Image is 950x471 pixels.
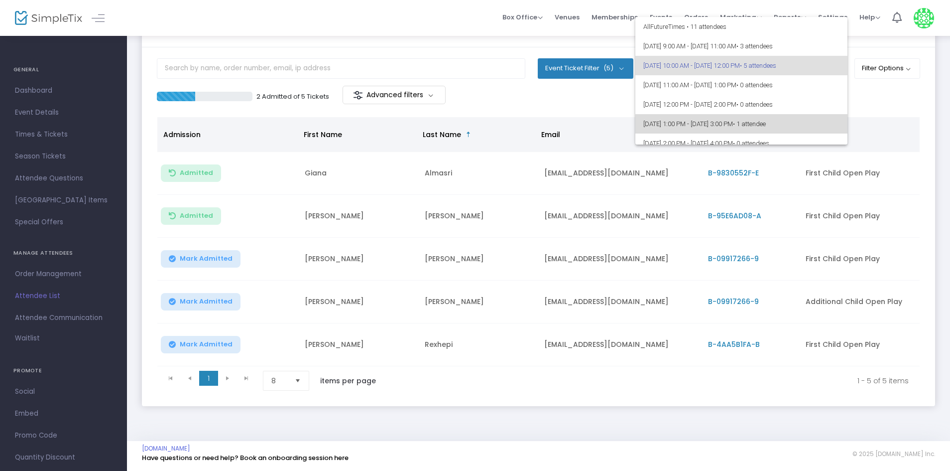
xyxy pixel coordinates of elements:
[736,42,773,50] span: • 3 attendees
[736,81,773,89] span: • 0 attendees
[736,101,773,108] span: • 0 attendees
[643,95,839,114] span: [DATE] 12:00 PM - [DATE] 2:00 PM
[740,62,776,69] span: • 5 attendees
[643,36,839,56] span: [DATE] 9:00 AM - [DATE] 11:00 AM
[733,120,766,128] span: • 1 attendee
[643,56,839,75] span: [DATE] 10:00 AM - [DATE] 12:00 PM
[643,114,839,134] span: [DATE] 1:00 PM - [DATE] 3:00 PM
[643,134,839,153] span: [DATE] 2:00 PM - [DATE] 4:00 PM
[643,17,839,36] span: All Future Times • 11 attendees
[643,75,839,95] span: [DATE] 11:00 AM - [DATE] 1:00 PM
[733,140,769,147] span: • 0 attendees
